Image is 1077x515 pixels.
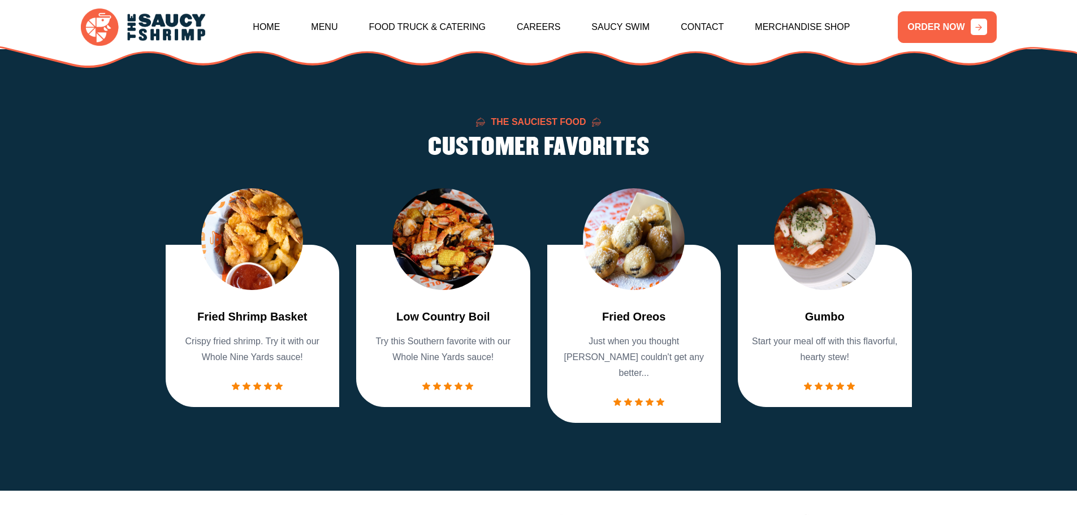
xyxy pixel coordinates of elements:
[166,188,340,407] div: 1 / 7
[81,8,205,46] img: logo
[311,3,338,51] a: Menu
[681,3,724,51] a: Contact
[367,334,519,365] p: Try this Southern favorite with our Whole Nine Yards sauce!
[356,188,530,407] div: 2 / 7
[369,3,486,51] a: Food Truck & Catering
[602,308,665,325] a: Fried Oreos
[428,134,649,161] h2: CUSTOMER FAVORITES
[898,11,996,43] a: ORDER NOW
[738,188,912,407] div: 4 / 7
[591,3,650,51] a: Saucy Swim
[201,188,303,290] img: food Image
[755,3,850,51] a: Merchandise Shop
[177,334,328,365] p: Crispy fried shrimp. Try it with our Whole Nine Yards sauce!
[583,188,685,290] img: food Image
[805,308,845,325] a: Gumbo
[774,188,876,290] img: food Image
[253,3,280,51] a: Home
[517,3,560,51] a: Careers
[491,118,586,127] span: The Sauciest Food
[396,308,490,325] a: Low Country Boil
[197,308,308,325] a: Fried Shrimp Basket
[547,188,721,423] div: 3 / 7
[559,334,710,381] p: Just when you thought [PERSON_NAME] couldn't get any better...
[749,334,901,365] p: Start your meal off with this flavorful, hearty stew!
[392,188,494,290] img: food Image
